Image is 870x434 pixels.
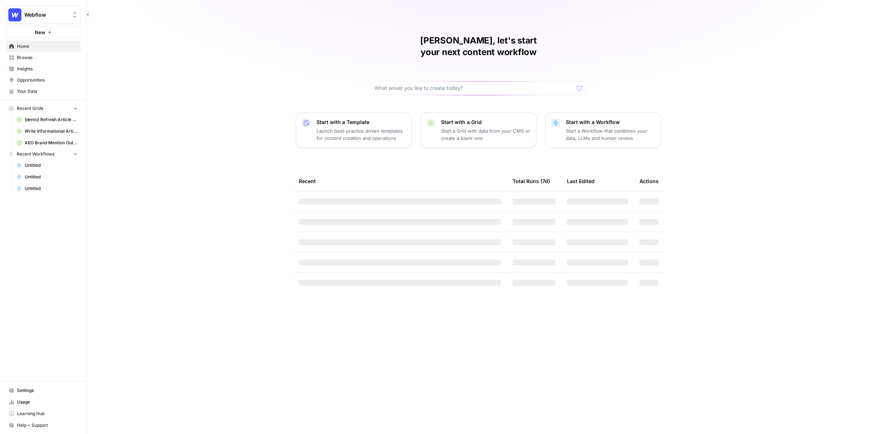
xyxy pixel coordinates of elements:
[6,41,81,52] a: Home
[35,29,45,36] span: New
[6,408,81,419] a: Learning Hub
[513,171,550,191] div: Total Runs (7d)
[13,114,81,125] a: (demo) Refresh Article Content & Analysis
[566,127,655,142] p: Start a Workflow that combines your data, LLMs and human review
[316,127,406,142] p: Launch best-practice driven templates for content creation and operations
[13,183,81,194] a: Untitled
[6,52,81,63] a: Browse
[6,86,81,97] a: Your Data
[374,84,574,92] input: What would you like to create today?
[17,54,78,61] span: Browse
[545,112,661,148] button: Start with a WorkflowStart a Workflow that combines your data, LLMs and human review
[441,119,530,126] p: Start with a Grid
[6,74,81,86] a: Opportunities
[17,77,78,83] span: Opportunities
[13,125,81,137] a: Write Informational Article
[17,43,78,50] span: Home
[6,396,81,408] a: Usage
[25,162,78,169] span: Untitled
[17,399,78,405] span: Usage
[17,66,78,72] span: Insights
[13,137,81,149] a: AEO Brand Mention Outreach (1)
[566,119,655,126] p: Start with a Workflow
[420,112,536,148] button: Start with a GridStart a Grid with data from your CMS or create a blank one
[6,419,81,431] button: Help + Support
[17,422,78,429] span: Help + Support
[13,160,81,171] a: Untitled
[17,105,43,112] span: Recent Grids
[25,174,78,180] span: Untitled
[6,6,81,24] button: Workspace: Webflow
[370,35,587,58] h1: [PERSON_NAME], let's start your next content workflow
[25,140,78,146] span: AEO Brand Mention Outreach (1)
[6,103,81,114] button: Recent Grids
[17,410,78,417] span: Learning Hub
[17,151,54,157] span: Recent Workflows
[25,116,78,123] span: (demo) Refresh Article Content & Analysis
[17,387,78,394] span: Settings
[567,171,594,191] div: Last Edited
[6,149,81,160] button: Recent Workflows
[8,8,21,21] img: Webflow Logo
[441,127,530,142] p: Start a Grid with data from your CMS or create a blank one
[639,171,659,191] div: Actions
[316,119,406,126] p: Start with a Template
[6,385,81,396] a: Settings
[296,112,412,148] button: Start with a TemplateLaunch best-practice driven templates for content creation and operations
[24,11,68,18] span: Webflow
[6,63,81,75] a: Insights
[25,185,78,192] span: Untitled
[17,88,78,95] span: Your Data
[25,128,78,135] span: Write Informational Article
[6,27,81,38] button: New
[13,171,81,183] a: Untitled
[299,171,501,191] div: Recent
